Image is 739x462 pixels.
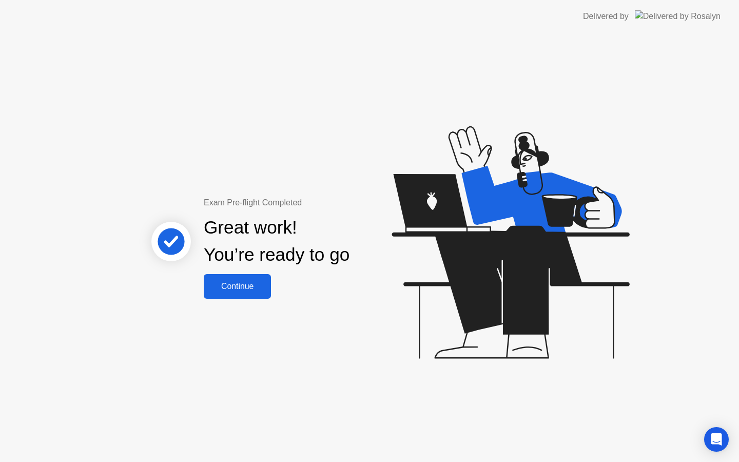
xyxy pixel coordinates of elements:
div: Delivered by [583,10,629,23]
div: Continue [207,282,268,291]
div: Open Intercom Messenger [704,427,729,452]
img: Delivered by Rosalyn [635,10,721,22]
button: Continue [204,274,271,299]
div: Great work! You’re ready to go [204,214,349,268]
div: Exam Pre-flight Completed [204,197,416,209]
